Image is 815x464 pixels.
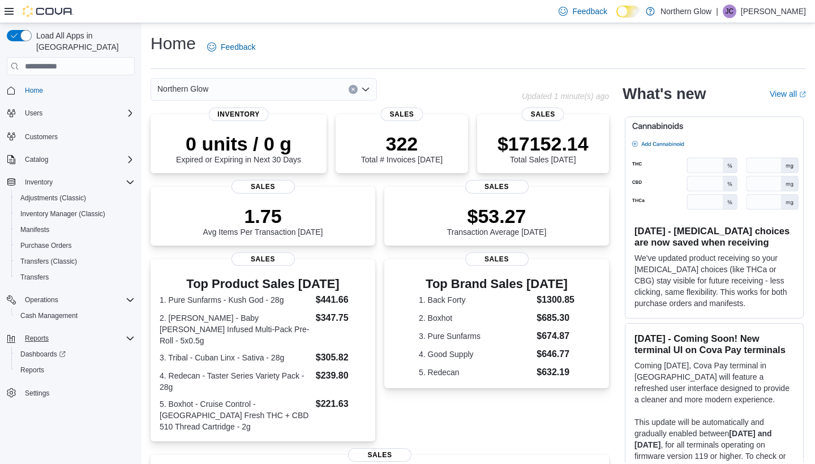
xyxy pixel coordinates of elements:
span: Sales [231,252,295,266]
dd: $221.63 [316,397,366,411]
span: Transfers [20,273,49,282]
span: Inventory [208,108,269,121]
span: Sales [380,108,423,121]
span: Users [25,109,42,118]
div: Avg Items Per Transaction [DATE] [203,205,323,237]
span: Inventory Manager (Classic) [16,207,135,221]
dd: $239.80 [316,369,366,383]
button: Inventory Manager (Classic) [11,206,139,222]
button: Catalog [20,153,53,166]
button: Clear input [349,85,358,94]
span: Home [20,83,135,97]
div: Jesse Cettina [723,5,736,18]
a: Cash Management [16,309,82,323]
p: 1.75 [203,205,323,227]
button: Settings [2,385,139,401]
span: Reports [25,334,49,343]
a: Dashboards [16,347,70,361]
button: Open list of options [361,85,370,94]
span: Sales [465,252,529,266]
span: Transfers (Classic) [20,257,77,266]
button: Reports [11,362,139,378]
span: Purchase Orders [16,239,135,252]
span: Load All Apps in [GEOGRAPHIC_DATA] [32,30,135,53]
dd: $646.77 [537,347,574,361]
dd: $674.87 [537,329,574,343]
h3: Top Product Sales [DATE] [160,277,366,291]
span: JC [726,5,734,18]
div: Transaction Average [DATE] [447,205,547,237]
span: Manifests [16,223,135,237]
span: Purchase Orders [20,241,72,250]
a: Customers [20,130,62,144]
span: Operations [25,295,58,304]
button: Adjustments (Classic) [11,190,139,206]
dd: $347.75 [316,311,366,325]
span: Settings [20,386,135,400]
button: Home [2,82,139,98]
button: Operations [20,293,63,307]
span: Adjustments (Classic) [20,194,86,203]
p: 0 units / 0 g [176,132,301,155]
p: | [716,5,718,18]
span: Adjustments (Classic) [16,191,135,205]
span: Sales [465,180,529,194]
dd: $685.30 [537,311,574,325]
button: Catalog [2,152,139,167]
dt: 1. Pure Sunfarms - Kush God - 28g [160,294,311,306]
img: Cova [23,6,74,17]
button: Users [20,106,47,120]
span: Inventory Manager (Classic) [20,209,105,218]
span: Inventory [25,178,53,187]
button: Customers [2,128,139,144]
span: Sales [348,448,411,462]
dd: $305.82 [316,351,366,364]
dt: 5. Boxhot - Cruise Control - [GEOGRAPHIC_DATA] Fresh THC + CBD 510 Thread Cartridge - 2g [160,398,311,432]
span: Catalog [20,153,135,166]
p: $17152.14 [497,132,589,155]
span: Reports [20,332,135,345]
svg: External link [799,91,806,98]
p: Updated 1 minute(s) ago [522,92,609,101]
button: Purchase Orders [11,238,139,254]
span: Sales [231,180,295,194]
span: Customers [20,129,135,143]
button: Manifests [11,222,139,238]
a: Inventory Manager (Classic) [16,207,110,221]
p: Northern Glow [660,5,711,18]
dt: 4. Good Supply [419,349,532,360]
dt: 1. Back Forty [419,294,532,306]
dd: $632.19 [537,366,574,379]
h2: What's new [623,85,706,103]
div: Total Sales [DATE] [497,132,589,164]
a: Adjustments (Classic) [16,191,91,205]
a: Reports [16,363,49,377]
button: Cash Management [11,308,139,324]
span: Operations [20,293,135,307]
button: Operations [2,292,139,308]
dt: 3. Pure Sunfarms [419,330,532,342]
input: Dark Mode [616,6,640,18]
span: Reports [20,366,44,375]
nav: Complex example [7,78,135,431]
p: [PERSON_NAME] [741,5,806,18]
dt: 2. [PERSON_NAME] - Baby [PERSON_NAME] Infused Multi-Pack Pre-Roll - 5x0.5g [160,312,311,346]
div: Total # Invoices [DATE] [361,132,443,164]
a: Settings [20,386,54,400]
span: Home [25,86,43,95]
h3: [DATE] - [MEDICAL_DATA] choices are now saved when receiving [634,225,794,248]
button: Reports [20,332,53,345]
dt: 4. Redecan - Taster Series Variety Pack - 28g [160,370,311,393]
span: Users [20,106,135,120]
a: Home [20,84,48,97]
span: Northern Glow [157,82,208,96]
a: Manifests [16,223,54,237]
dt: 5. Redecan [419,367,532,378]
span: Customers [25,132,58,141]
p: Coming [DATE], Cova Pay terminal in [GEOGRAPHIC_DATA] will feature a refreshed user interface des... [634,360,794,405]
a: Dashboards [11,346,139,362]
button: Transfers [11,269,139,285]
a: Transfers (Classic) [16,255,81,268]
span: Catalog [25,155,48,164]
dd: $441.66 [316,293,366,307]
